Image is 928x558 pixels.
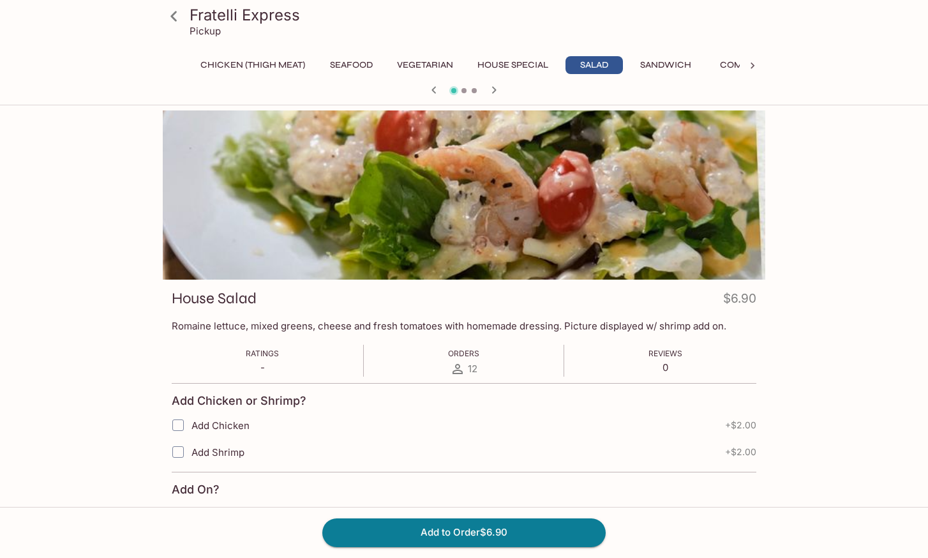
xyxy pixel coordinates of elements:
[633,56,698,74] button: Sandwich
[648,361,682,373] p: 0
[172,483,220,497] h4: Add On?
[190,5,760,25] h3: Fratelli Express
[723,289,756,313] h4: $6.90
[448,349,479,358] span: Orders
[163,110,765,280] div: House Salad
[648,349,682,358] span: Reviews
[172,289,257,308] h3: House Salad
[322,56,380,74] button: Seafood
[246,361,279,373] p: -
[191,446,244,458] span: Add Shrimp
[193,56,312,74] button: Chicken (Thigh Meat)
[322,518,606,547] button: Add to Order$6.90
[725,447,756,457] span: + $2.00
[708,56,766,74] button: Combo
[191,419,250,432] span: Add Chicken
[246,349,279,358] span: Ratings
[190,25,221,37] p: Pickup
[565,56,623,74] button: Salad
[470,56,555,74] button: House Special
[390,56,460,74] button: Vegetarian
[172,394,306,408] h4: Add Chicken or Shrimp?
[172,320,756,332] p: Romaine lettuce, mixed greens, cheese and fresh tomatoes with homemade dressing. Picture displaye...
[725,420,756,430] span: + $2.00
[468,363,477,375] span: 12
